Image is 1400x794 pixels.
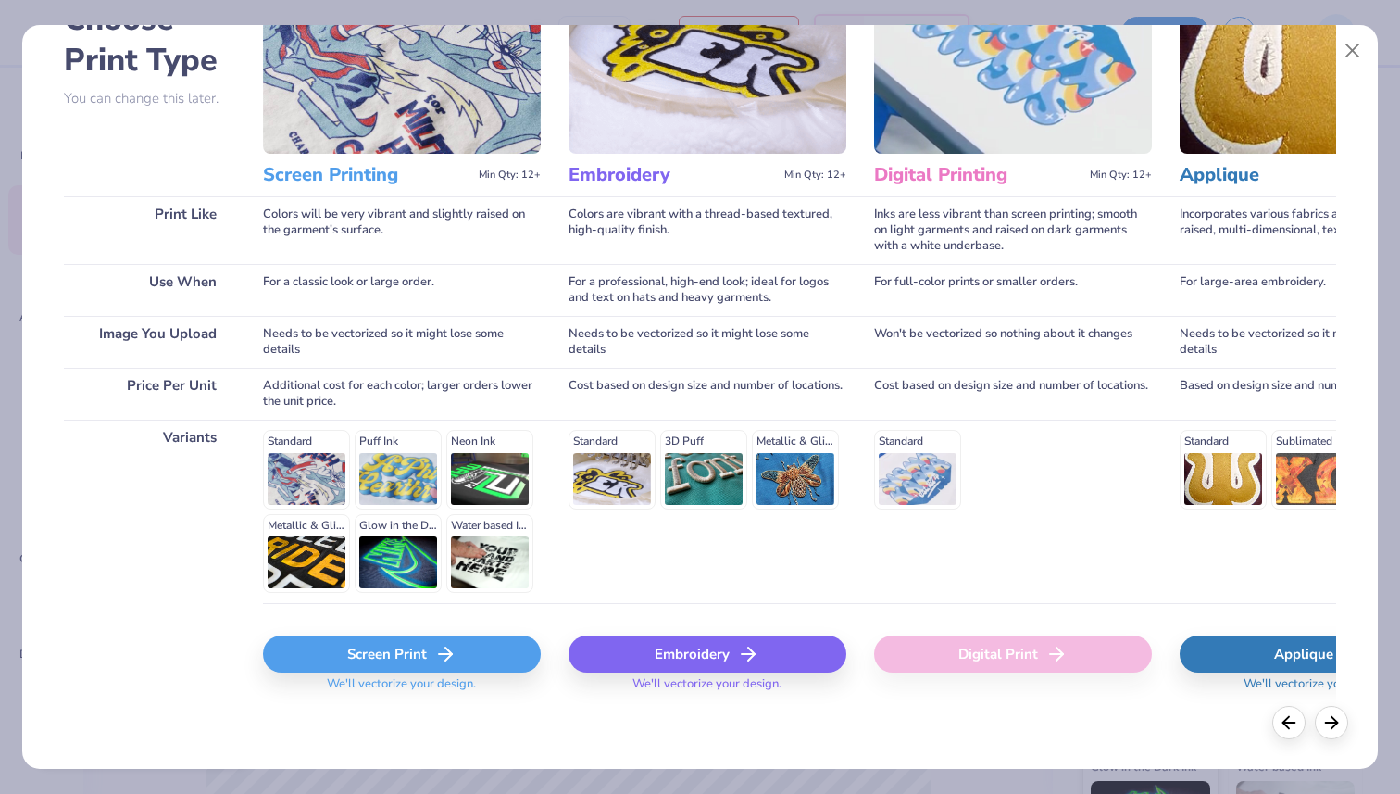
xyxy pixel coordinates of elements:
h3: Screen Printing [263,163,471,187]
div: Colors are vibrant with a thread-based textured, high-quality finish. [569,196,846,264]
span: We'll vectorize your design. [625,676,789,703]
div: Image You Upload [64,316,235,368]
div: Use When [64,264,235,316]
div: Cost based on design size and number of locations. [874,368,1152,420]
div: Colors will be very vibrant and slightly raised on the garment's surface. [263,196,541,264]
span: Min Qty: 12+ [784,169,846,182]
div: Print Like [64,196,235,264]
span: We'll vectorize your design. [319,676,483,703]
div: Needs to be vectorized so it might lose some details [569,316,846,368]
div: Variants [64,420,235,603]
div: Inks are less vibrant than screen printing; smooth on light garments and raised on dark garments ... [874,196,1152,264]
div: Won't be vectorized so nothing about it changes [874,316,1152,368]
p: You can change this later. [64,91,235,107]
div: Digital Print [874,636,1152,673]
h3: Digital Printing [874,163,1082,187]
h3: Applique [1180,163,1388,187]
span: We'll vectorize your design. [1236,676,1400,703]
div: For full-color prints or smaller orders. [874,264,1152,316]
span: Min Qty: 12+ [1090,169,1152,182]
div: Price Per Unit [64,368,235,420]
div: Screen Print [263,636,541,673]
div: Additional cost for each color; larger orders lower the unit price. [263,368,541,420]
div: For a professional, high-end look; ideal for logos and text on hats and heavy garments. [569,264,846,316]
span: Min Qty: 12+ [479,169,541,182]
div: Cost based on design size and number of locations. [569,368,846,420]
h3: Embroidery [569,163,777,187]
div: Embroidery [569,636,846,673]
button: Close [1335,33,1370,69]
div: Needs to be vectorized so it might lose some details [263,316,541,368]
div: For a classic look or large order. [263,264,541,316]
